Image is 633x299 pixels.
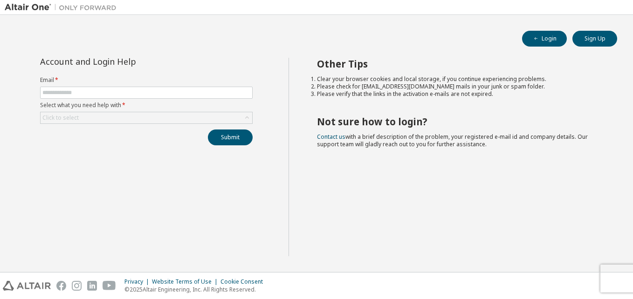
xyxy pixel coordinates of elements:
[40,58,210,65] div: Account and Login Help
[317,75,601,83] li: Clear your browser cookies and local storage, if you continue experiencing problems.
[522,31,567,47] button: Login
[72,281,82,291] img: instagram.svg
[317,116,601,128] h2: Not sure how to login?
[220,278,268,285] div: Cookie Consent
[40,76,253,84] label: Email
[317,58,601,70] h2: Other Tips
[152,278,220,285] div: Website Terms of Use
[56,281,66,291] img: facebook.svg
[87,281,97,291] img: linkedin.svg
[103,281,116,291] img: youtube.svg
[124,285,268,293] p: © 2025 Altair Engineering, Inc. All Rights Reserved.
[572,31,617,47] button: Sign Up
[317,83,601,90] li: Please check for [EMAIL_ADDRESS][DOMAIN_NAME] mails in your junk or spam folder.
[40,102,253,109] label: Select what you need help with
[5,3,121,12] img: Altair One
[41,112,252,123] div: Click to select
[42,114,79,122] div: Click to select
[124,278,152,285] div: Privacy
[317,90,601,98] li: Please verify that the links in the activation e-mails are not expired.
[208,129,253,145] button: Submit
[3,281,51,291] img: altair_logo.svg
[317,133,345,141] a: Contact us
[317,133,588,148] span: with a brief description of the problem, your registered e-mail id and company details. Our suppo...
